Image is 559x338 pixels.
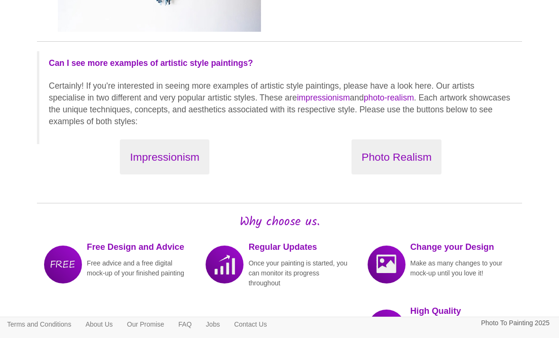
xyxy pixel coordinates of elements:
[249,258,351,288] p: Once your painting is started, you can monitor its progress throughout
[56,139,274,175] a: Impressionism
[288,139,506,175] a: Photo Realism
[364,93,414,102] a: photo-realism
[227,317,274,331] a: Contact Us
[410,241,513,254] p: Change your Design
[410,305,513,318] p: High Quality
[49,58,253,68] strong: Can I see more examples of artistic style paintings?
[120,317,171,331] a: Our Promise
[87,258,189,278] p: Free advice and a free digital mock-up of your finished painting
[120,139,209,175] button: Impressionism
[352,139,442,175] button: Photo Realism
[37,51,522,144] blockquote: Certainly! If you're interested in seeing more examples of artistic style paintings, please have ...
[171,317,199,331] a: FAQ
[87,241,189,254] p: Free Design and Advice
[199,317,227,331] a: Jobs
[78,317,120,331] a: About Us
[410,258,513,278] p: Make as many changes to your mock-up until you love it!
[481,317,550,329] p: Photo To Painting 2025
[249,241,351,254] p: Regular Updates
[297,93,350,102] a: impressionism
[37,215,522,229] h2: Why choose us.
